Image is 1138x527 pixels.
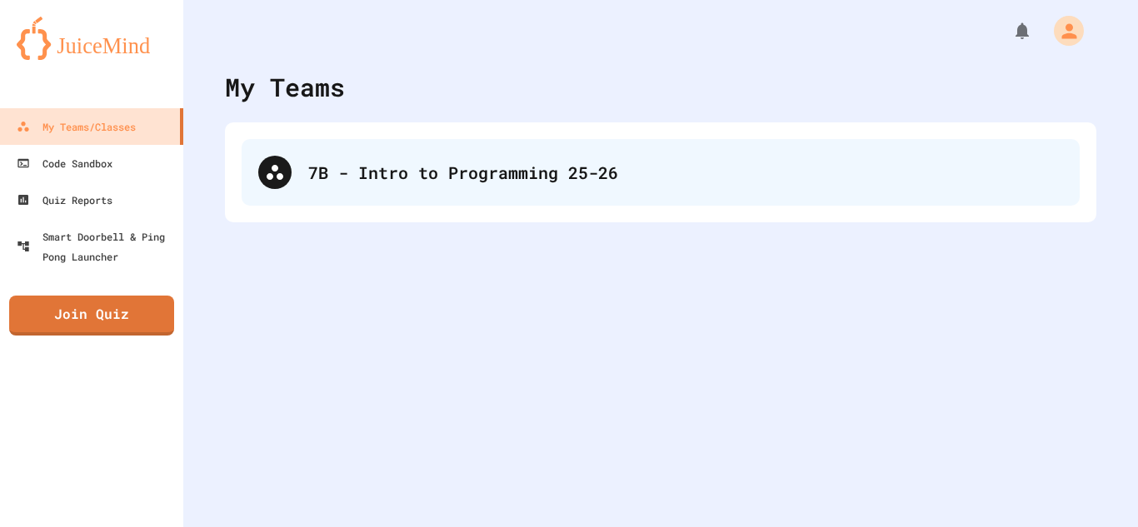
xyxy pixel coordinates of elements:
[17,17,167,60] img: logo-orange.svg
[17,226,177,266] div: Smart Doorbell & Ping Pong Launcher
[225,68,345,106] div: My Teams
[9,296,174,336] a: Join Quiz
[242,139,1080,206] div: 7B - Intro to Programming 25-26
[1036,12,1088,50] div: My Account
[17,190,112,210] div: Quiz Reports
[308,160,1063,185] div: 7B - Intro to Programming 25-26
[17,117,136,137] div: My Teams/Classes
[17,153,112,173] div: Code Sandbox
[981,17,1036,45] div: My Notifications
